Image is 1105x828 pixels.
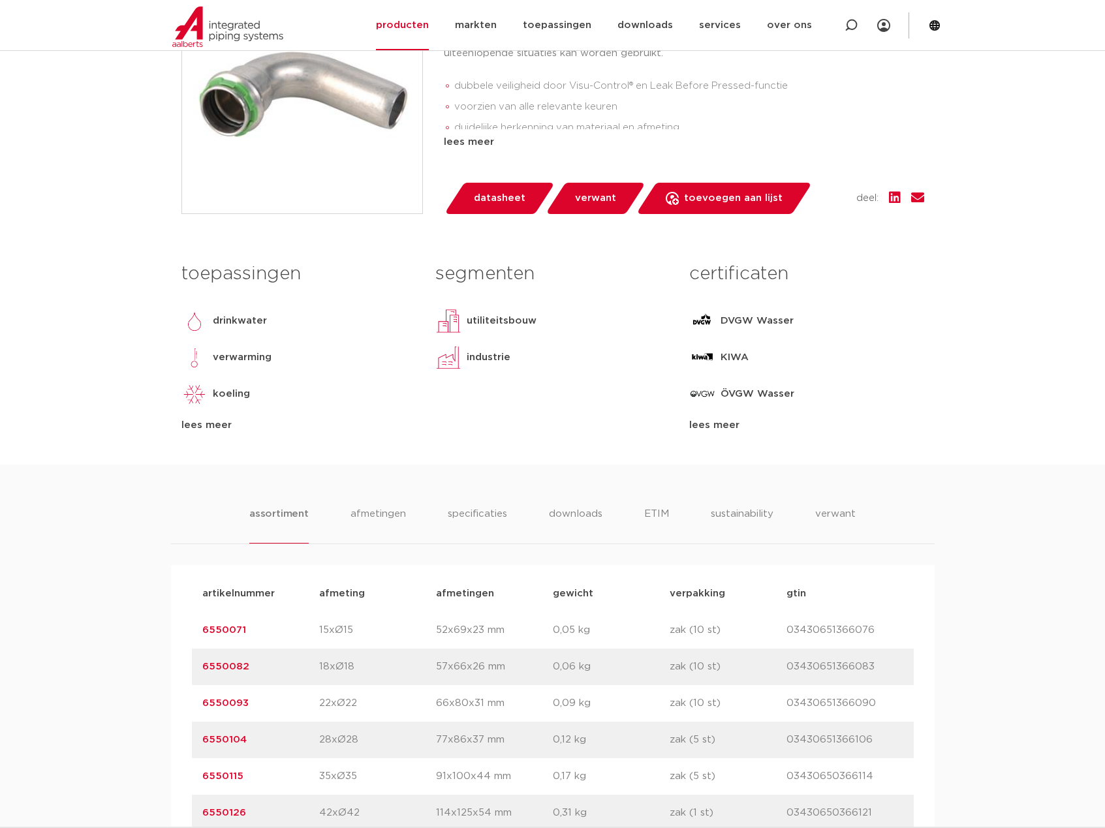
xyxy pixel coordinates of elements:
li: specificaties [448,506,507,544]
h3: certificaten [689,261,924,287]
p: artikelnummer [202,586,319,602]
img: drinkwater [181,308,208,334]
a: 6550126 [202,808,246,818]
p: verwarming [213,350,272,365]
li: verwant [815,506,856,544]
img: utiliteitsbouw [435,308,461,334]
p: 91x100x44 mm [436,769,553,784]
span: deel: [856,191,879,206]
p: 03430651366076 [786,622,903,638]
li: voorzien van alle relevante keuren [454,97,924,117]
div: lees meer [181,418,416,433]
p: afmeting [319,586,436,602]
a: 6550071 [202,625,246,635]
p: utiliteitsbouw [467,313,537,329]
h3: segmenten [435,261,670,287]
p: afmetingen [436,586,553,602]
p: 0,31 kg [553,805,670,821]
p: gtin [786,586,903,602]
p: 18xØ18 [319,659,436,675]
li: dubbele veiligheid door Visu-Control® en Leak Before Pressed-functie [454,76,924,97]
p: ÖVGW Wasser [721,386,794,402]
p: 114x125x54 mm [436,805,553,821]
p: 03430651366083 [786,659,903,675]
p: 77x86x37 mm [436,732,553,748]
p: verpakking [670,586,786,602]
p: zak (10 st) [670,622,786,638]
img: ÖVGW Wasser [689,381,715,407]
img: KIWA [689,345,715,371]
p: zak (10 st) [670,696,786,711]
div: lees meer [444,134,924,150]
span: toevoegen aan lijst [684,188,783,209]
img: koeling [181,381,208,407]
li: downloads [549,506,602,544]
p: KIWA [721,350,749,365]
p: zak (5 st) [670,769,786,784]
a: 6550104 [202,735,247,744]
p: drinkwater [213,313,267,329]
li: duidelijke herkenning van materiaal en afmeting [454,117,924,138]
li: assortiment [249,506,309,544]
p: gewicht [553,586,670,602]
span: datasheet [474,188,525,209]
p: zak (5 st) [670,732,786,748]
p: 52x69x23 mm [436,622,553,638]
p: industrie [467,350,510,365]
p: 35xØ35 [319,769,436,784]
p: 0,17 kg [553,769,670,784]
p: 03430650366121 [786,805,903,821]
h3: toepassingen [181,261,416,287]
img: verwarming [181,345,208,371]
a: verwant [545,183,646,214]
a: 6550093 [202,698,249,708]
p: 0,09 kg [553,696,670,711]
img: industrie [435,345,461,371]
a: 6550082 [202,662,249,671]
p: zak (10 st) [670,659,786,675]
p: 57x66x26 mm [436,659,553,675]
p: koeling [213,386,250,402]
div: lees meer [689,418,924,433]
p: 28xØ28 [319,732,436,748]
span: verwant [575,188,616,209]
p: 15xØ15 [319,622,436,638]
p: 0,05 kg [553,622,670,638]
p: 03430650366114 [786,769,903,784]
img: DVGW Wasser [689,308,715,334]
a: datasheet [444,183,555,214]
p: 42xØ42 [319,805,436,821]
li: afmetingen [350,506,406,544]
li: ETIM [644,506,669,544]
p: 0,06 kg [553,659,670,675]
p: 03430651366106 [786,732,903,748]
a: 6550115 [202,771,243,781]
p: 0,12 kg [553,732,670,748]
p: 22xØ22 [319,696,436,711]
p: 03430651366090 [786,696,903,711]
p: zak (1 st) [670,805,786,821]
li: sustainability [711,506,773,544]
p: 66x80x31 mm [436,696,553,711]
p: DVGW Wasser [721,313,794,329]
